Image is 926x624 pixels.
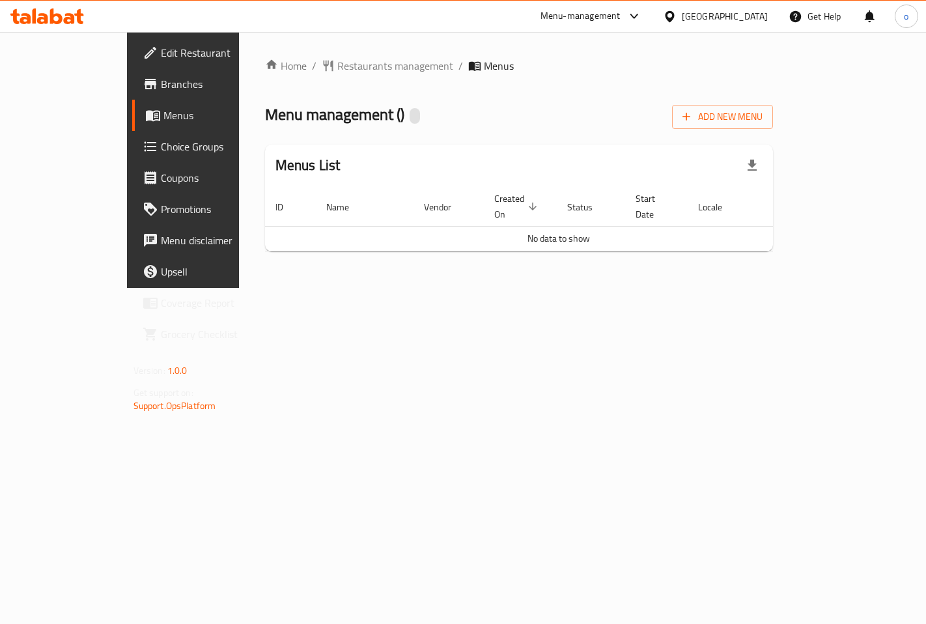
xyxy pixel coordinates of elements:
button: Add New Menu [672,105,773,129]
a: Promotions [132,193,281,225]
span: No data to show [527,230,590,247]
span: Version: [133,362,165,379]
span: Coverage Report [161,295,271,311]
span: Promotions [161,201,271,217]
span: Status [567,199,610,215]
span: Name [326,199,366,215]
span: Created On [494,191,541,222]
span: Locale [698,199,739,215]
span: Menu disclaimer [161,233,271,248]
span: Menus [484,58,514,74]
div: Export file [737,150,768,181]
a: Branches [132,68,281,100]
span: Start Date [636,191,672,222]
span: Restaurants management [337,58,453,74]
span: Edit Restaurant [161,45,271,61]
a: Restaurants management [322,58,453,74]
span: Choice Groups [161,139,271,154]
span: ID [275,199,300,215]
a: Menu disclaimer [132,225,281,256]
span: Menus [163,107,271,123]
div: [GEOGRAPHIC_DATA] [682,9,768,23]
table: enhanced table [265,187,852,251]
span: Vendor [424,199,468,215]
div: Menu-management [540,8,621,24]
span: Grocery Checklist [161,326,271,342]
a: Menus [132,100,281,131]
a: Grocery Checklist [132,319,281,350]
a: Choice Groups [132,131,281,162]
a: Coverage Report [132,287,281,319]
span: Upsell [161,264,271,279]
span: Menu management ( ) [265,100,404,129]
li: / [458,58,463,74]
span: Coupons [161,170,271,186]
span: Get support on: [133,384,193,401]
a: Home [265,58,307,74]
li: / [312,58,316,74]
span: Branches [161,76,271,92]
span: Add New Menu [682,109,763,125]
span: 1.0.0 [167,362,188,379]
th: Actions [755,187,852,227]
a: Edit Restaurant [132,37,281,68]
nav: breadcrumb [265,58,774,74]
span: o [904,9,908,23]
h2: Menus List [275,156,341,175]
a: Support.OpsPlatform [133,397,216,414]
a: Upsell [132,256,281,287]
a: Coupons [132,162,281,193]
